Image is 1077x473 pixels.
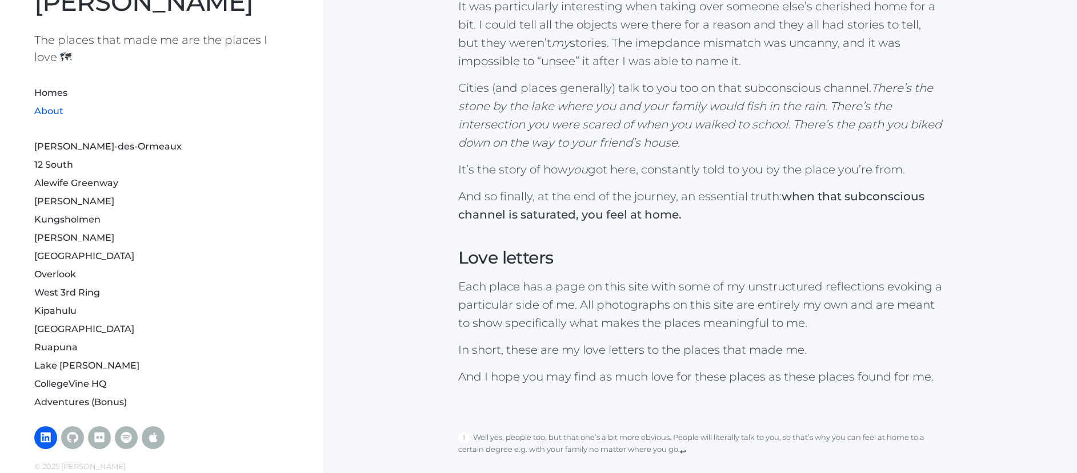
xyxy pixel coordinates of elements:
[34,269,76,280] a: Overlook
[34,462,126,471] span: © 2025 [PERSON_NAME]
[458,79,942,152] p: Cities (and places generally) talk to you too on that subconscious channel.
[34,232,114,243] a: [PERSON_NAME]
[551,36,570,50] em: my
[458,432,924,454] p: Well yes, people too, but that one’s a bit more obvious. People will literally talk to you, so th...
[458,341,942,359] p: In short, these are my love letters to the places that made me.
[34,342,78,353] a: Ruapuna
[34,324,134,334] a: [GEOGRAPHIC_DATA]
[680,446,686,455] a: ↩
[34,287,100,298] a: West 3rd Ring
[458,246,942,269] h3: Love letters
[458,160,942,179] p: It’s the story of how got here, constantly told to you by the place you’re from.
[34,159,73,170] a: 12 South
[458,187,942,224] p: And so finally, at the end of the journey, an essential truth:
[34,31,289,66] h1: The places that made me are the places I love 🗺
[34,106,63,116] a: About
[458,277,942,332] p: Each place has a page on this site with some of my unstructured reflections evoking a particular ...
[34,196,114,207] a: [PERSON_NAME]
[34,397,127,407] a: Adventures (Bonus)
[34,177,118,188] a: Alewife Greenway
[34,250,134,261] a: [GEOGRAPHIC_DATA]
[458,367,942,386] p: And I hope you may find as much love for these places as these places found for me.
[34,360,139,371] a: Lake [PERSON_NAME]
[458,189,924,221] strong: when that subconscious channel is saturated, you feel at home.
[34,378,106,389] a: CollegeVine HQ
[34,214,101,225] a: Kungsholmen
[34,141,182,152] a: [PERSON_NAME]-des-Ormeaux
[458,81,942,149] em: There’s the stone by the lake where you and your family would fish in the rain. There’s the inter...
[34,87,67,98] a: Homes
[34,305,77,316] a: Kipahulu
[567,163,588,176] em: you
